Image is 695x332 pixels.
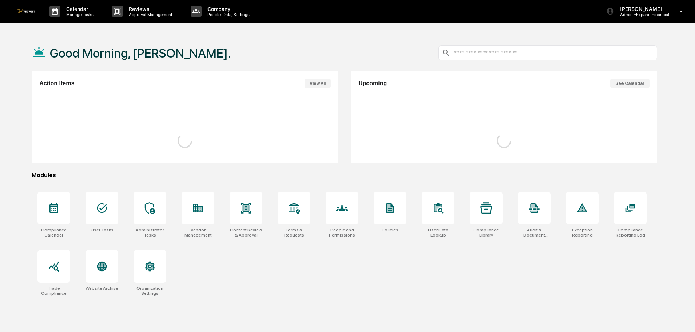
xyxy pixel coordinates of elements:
[614,12,669,17] p: Admin • Expand Financial
[134,286,166,296] div: Organization Settings
[326,227,358,238] div: People and Permissions
[37,227,70,238] div: Compliance Calendar
[202,12,253,17] p: People, Data, Settings
[278,227,310,238] div: Forms & Requests
[60,6,97,12] p: Calendar
[202,6,253,12] p: Company
[422,227,454,238] div: User Data Lookup
[39,80,74,87] h2: Action Items
[518,227,551,238] div: Audit & Document Logs
[50,46,231,60] h1: Good Morning, [PERSON_NAME].
[182,227,214,238] div: Vendor Management
[37,286,70,296] div: Trade Compliance
[91,227,114,233] div: User Tasks
[17,9,35,13] img: logo
[470,227,503,238] div: Compliance Library
[305,79,331,88] button: View All
[134,227,166,238] div: Administrator Tasks
[123,6,176,12] p: Reviews
[614,227,647,238] div: Compliance Reporting Log
[32,172,657,179] div: Modules
[382,227,398,233] div: Policies
[610,79,650,88] button: See Calendar
[60,12,97,17] p: Manage Tasks
[614,6,669,12] p: [PERSON_NAME]
[566,227,599,238] div: Exception Reporting
[123,12,176,17] p: Approval Management
[358,80,387,87] h2: Upcoming
[230,227,262,238] div: Content Review & Approval
[86,286,118,291] div: Website Archive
